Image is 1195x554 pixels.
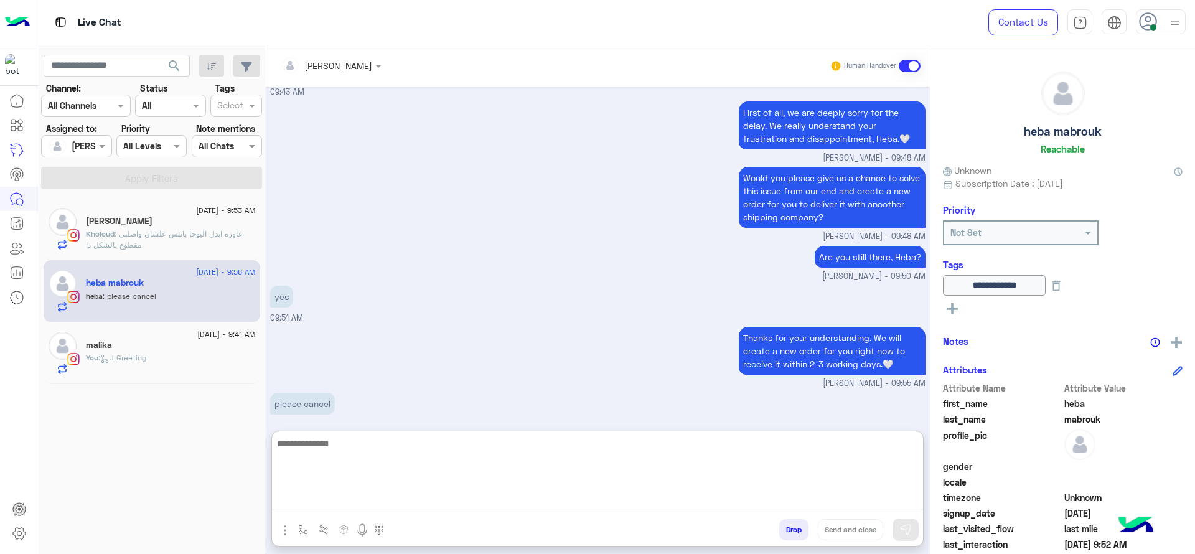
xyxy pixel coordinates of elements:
[779,519,808,540] button: Drop
[278,523,293,538] img: send attachment
[822,271,926,283] span: [PERSON_NAME] - 09:50 AM
[844,61,896,71] small: Human Handover
[86,353,98,362] span: You
[355,523,370,538] img: send voice note
[49,138,66,155] img: defaultAdmin.png
[339,525,349,535] img: create order
[1064,460,1183,473] span: null
[943,413,1062,426] span: last_name
[1167,15,1183,31] img: profile
[140,82,167,95] label: Status
[196,205,255,216] span: [DATE] - 9:53 AM
[86,278,144,288] h5: heba mabrouk
[943,460,1062,473] span: gender
[955,177,1063,190] span: Subscription Date : [DATE]
[374,525,384,535] img: make a call
[739,101,926,149] p: 10/9/2025, 9:48 AM
[1150,337,1160,347] img: notes
[270,313,303,322] span: 09:51 AM
[1042,72,1084,115] img: defaultAdmin.png
[1064,507,1183,520] span: 2025-06-03T08:26:49.91Z
[215,98,243,115] div: Select
[5,9,30,35] img: Logo
[1067,9,1092,35] a: tab
[1064,429,1095,460] img: defaultAdmin.png
[943,538,1062,551] span: last_interaction
[818,519,883,540] button: Send and close
[943,259,1183,270] h6: Tags
[823,378,926,390] span: [PERSON_NAME] - 09:55 AM
[943,491,1062,504] span: timezone
[943,364,987,375] h6: Attributes
[943,522,1062,535] span: last_visited_flow
[943,507,1062,520] span: signup_date
[196,266,255,278] span: [DATE] - 9:56 AM
[943,164,991,177] span: Unknown
[86,216,152,227] h5: Kholoud ElSayed
[78,14,121,31] p: Live Chat
[319,525,329,535] img: Trigger scenario
[943,204,975,215] h6: Priority
[159,55,190,82] button: search
[1073,16,1087,30] img: tab
[943,429,1062,458] span: profile_pic
[49,208,77,236] img: defaultAdmin.png
[1064,538,1183,551] span: 2025-09-10T06:52:00.085Z
[86,229,115,238] span: Kholoud
[815,246,926,268] p: 10/9/2025, 9:50 AM
[67,229,80,242] img: Instagram
[167,59,182,73] span: search
[739,327,926,375] p: 10/9/2025, 9:55 AM
[943,476,1062,489] span: locale
[988,9,1058,35] a: Contact Us
[943,397,1062,410] span: first_name
[899,523,912,536] img: send message
[1024,124,1102,139] h5: heba mabrouk
[53,14,68,30] img: tab
[98,353,146,362] span: : J Greeting
[49,270,77,298] img: defaultAdmin.png
[49,332,77,360] img: defaultAdmin.png
[943,382,1062,395] span: Attribute Name
[86,340,112,350] h5: malika
[215,82,235,95] label: Tags
[1107,16,1122,30] img: tab
[270,393,335,415] p: 10/9/2025, 9:56 AM
[334,519,355,540] button: create order
[823,153,926,164] span: [PERSON_NAME] - 09:48 AM
[1041,143,1085,154] h6: Reachable
[67,291,80,303] img: Instagram
[1171,337,1182,348] img: add
[46,82,81,95] label: Channel:
[270,87,304,96] span: 09:43 AM
[1114,504,1158,548] img: hulul-logo.png
[5,54,27,77] img: 317874714732967
[197,329,255,340] span: [DATE] - 9:41 AM
[86,229,243,250] span: عاوزه ابدل اليوجا بانتس علشان واصلني مقطوع بالشكل دا
[1064,382,1183,395] span: Attribute Value
[1064,476,1183,489] span: null
[314,519,334,540] button: Trigger scenario
[196,122,255,135] label: Note mentions
[1064,522,1183,535] span: last mile
[41,167,262,189] button: Apply Filters
[293,519,314,540] button: select flow
[943,336,968,347] h6: Notes
[46,122,97,135] label: Assigned to:
[67,353,80,365] img: Instagram
[270,286,293,308] p: 10/9/2025, 9:51 AM
[121,122,150,135] label: Priority
[86,291,103,301] span: heba
[1064,491,1183,504] span: Unknown
[739,167,926,228] p: 10/9/2025, 9:48 AM
[1064,413,1183,426] span: mabrouk
[298,525,308,535] img: select flow
[103,291,156,301] span: please cancel
[1064,397,1183,410] span: heba
[823,231,926,243] span: [PERSON_NAME] - 09:48 AM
